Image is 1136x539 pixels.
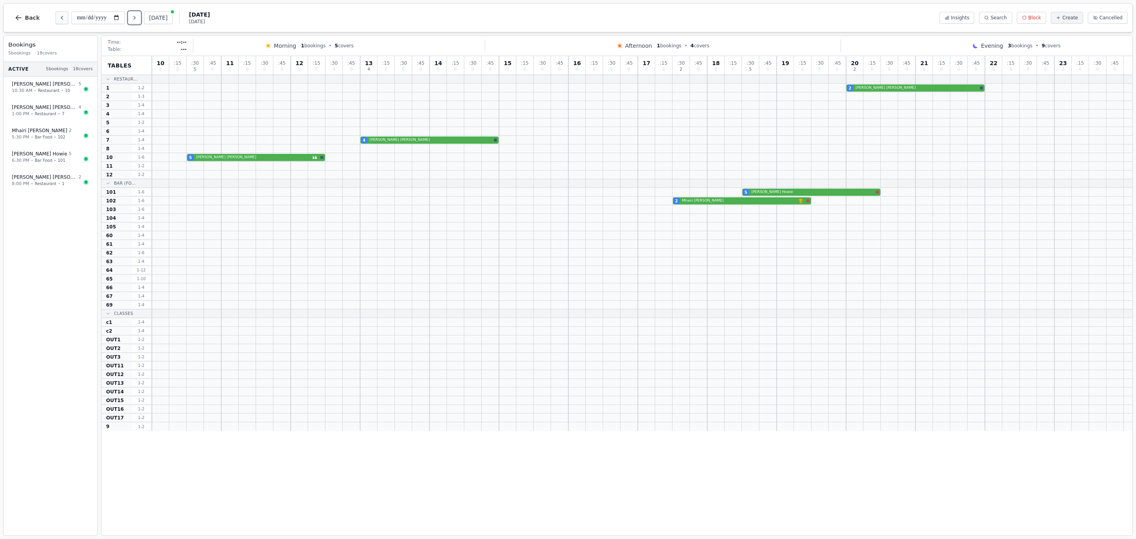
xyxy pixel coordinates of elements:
span: bookings [1008,43,1032,49]
span: 0 [1096,67,1099,71]
span: Evening [981,42,1003,50]
span: 69 [106,302,113,308]
button: Create [1051,12,1083,24]
span: Insights [951,15,970,21]
span: 1 - 4 [132,232,151,238]
span: 11 [226,60,234,66]
span: 19 [781,60,789,66]
span: : 15 [174,61,181,66]
span: 2 [106,94,109,100]
span: 5 bookings [46,66,68,73]
span: 0 [697,67,699,71]
span: • [31,157,33,163]
span: [DATE] [189,19,210,25]
span: 21 [920,60,928,66]
span: 13 [365,60,372,66]
span: 1 - 6 [132,250,151,256]
span: covers [691,43,710,49]
span: 102 [106,198,116,204]
span: 14 [434,60,442,66]
span: 2 [78,174,81,181]
span: 0 [263,67,265,71]
span: 0 [506,67,509,71]
span: OUT14 [106,389,124,395]
span: : 45 [556,61,563,66]
span: 5 [745,189,747,195]
span: • [34,88,36,94]
span: 20 [851,60,858,66]
span: : 45 [833,61,841,66]
span: 1 - 3 [132,94,151,99]
span: 105 [106,224,116,230]
span: 1 - 4 [132,302,151,308]
span: Create [1062,15,1078,21]
span: c2 [106,328,112,334]
span: 1 - 4 [132,241,151,247]
span: : 30 [261,61,268,66]
span: Table: [108,46,121,52]
span: • [329,43,331,49]
span: 0 [836,67,838,71]
span: • [1036,43,1039,49]
span: Restaur... [114,76,138,82]
span: 5 [189,155,192,161]
span: 1 - 2 [132,424,151,430]
h3: Bookings [8,41,93,49]
span: 1:00 PM [12,111,29,118]
span: 63 [106,258,113,265]
span: : 15 [452,61,459,66]
span: 1 - 4 [132,293,151,299]
svg: Customer message [312,155,317,160]
span: 0 [1009,67,1012,71]
span: 0 [1079,67,1081,71]
span: 1 - 2 [132,389,151,395]
span: 10 [157,60,164,66]
span: 1 - 4 [132,258,151,264]
span: Block [1028,15,1041,21]
span: 0 [385,67,387,71]
span: 1 - 2 [132,172,151,178]
span: 0 [992,67,995,71]
span: OUT12 [106,371,124,378]
span: 0 [454,67,456,71]
span: 1 - 4 [132,328,151,334]
span: 0 [610,67,613,71]
span: 1 - 12 [132,267,151,273]
span: 5:30 PM [12,134,29,141]
button: Insights [940,12,975,24]
span: 2 [675,198,678,204]
span: 0 [628,67,630,71]
span: 3 [106,102,109,109]
span: : 45 [278,61,286,66]
span: 0 [176,67,179,71]
span: • [31,111,33,117]
span: : 45 [695,61,702,66]
span: 61 [106,241,113,247]
span: Mhairi [PERSON_NAME] [682,198,797,204]
span: • [31,134,33,140]
button: Cancelled [1088,12,1128,24]
span: 104 [106,215,116,221]
span: 0 [541,67,543,71]
span: : 45 [903,61,910,66]
span: 0 [350,67,352,71]
span: 1 - 2 [132,371,151,377]
span: 1 [106,85,109,91]
span: 5 [106,120,109,126]
span: 1 - 2 [132,363,151,369]
span: : 45 [209,61,216,66]
span: 1 [657,43,660,49]
span: 3 [1008,43,1011,49]
span: OUT15 [106,397,124,404]
span: [PERSON_NAME] Howie [751,189,874,195]
span: 0 [923,67,925,71]
span: 0 [1062,67,1064,71]
span: 0 [315,67,318,71]
span: 1 - 4 [132,215,151,221]
span: 0 [662,67,665,71]
span: 2 [680,67,682,71]
span: 23 [1059,60,1067,66]
span: 1 - 6 [132,198,151,204]
span: 1 - 4 [132,146,151,152]
span: 0 [732,67,734,71]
